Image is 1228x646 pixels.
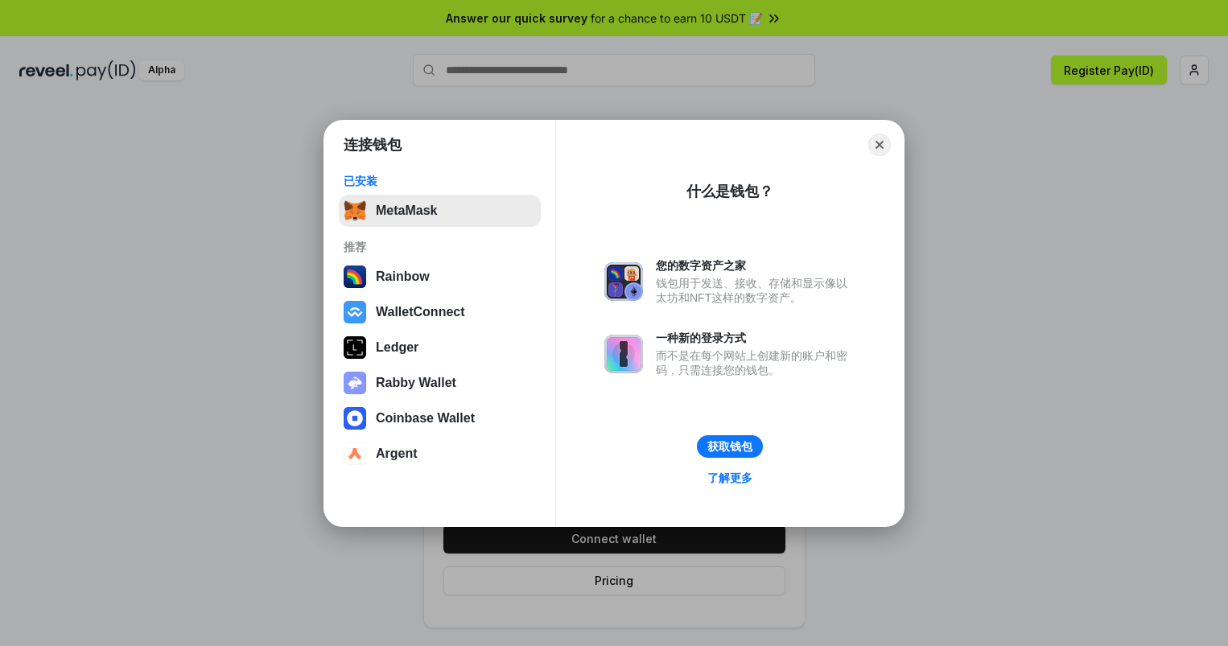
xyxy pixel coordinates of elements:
div: 已安装 [344,174,536,188]
img: svg+xml,%3Csvg%20xmlns%3D%22http%3A%2F%2Fwww.w3.org%2F2000%2Fsvg%22%20fill%3D%22none%22%20viewBox... [604,335,643,373]
div: 而不是在每个网站上创建新的账户和密码，只需连接您的钱包。 [656,348,855,377]
img: svg+xml,%3Csvg%20fill%3D%22none%22%20height%3D%2233%22%20viewBox%3D%220%200%2035%2033%22%20width%... [344,200,366,222]
div: 获取钱包 [707,439,752,454]
h1: 连接钱包 [344,135,402,154]
button: MetaMask [339,195,541,227]
div: 您的数字资产之家 [656,258,855,273]
img: svg+xml,%3Csvg%20width%3D%2228%22%20height%3D%2228%22%20viewBox%3D%220%200%2028%2028%22%20fill%3D... [344,301,366,323]
button: WalletConnect [339,296,541,328]
img: svg+xml,%3Csvg%20width%3D%22120%22%20height%3D%22120%22%20viewBox%3D%220%200%20120%20120%22%20fil... [344,265,366,288]
a: 了解更多 [698,467,762,488]
img: svg+xml,%3Csvg%20width%3D%2228%22%20height%3D%2228%22%20viewBox%3D%220%200%2028%2028%22%20fill%3D... [344,407,366,430]
div: MetaMask [376,204,437,218]
div: 什么是钱包？ [686,182,773,201]
button: Ledger [339,331,541,364]
div: 推荐 [344,240,536,254]
div: WalletConnect [376,305,465,319]
button: 获取钱包 [697,435,763,458]
img: svg+xml,%3Csvg%20xmlns%3D%22http%3A%2F%2Fwww.w3.org%2F2000%2Fsvg%22%20fill%3D%22none%22%20viewBox... [604,262,643,301]
button: Argent [339,438,541,470]
button: Rainbow [339,261,541,293]
div: Coinbase Wallet [376,411,475,426]
button: Rabby Wallet [339,367,541,399]
div: 一种新的登录方式 [656,331,855,345]
img: svg+xml,%3Csvg%20width%3D%2228%22%20height%3D%2228%22%20viewBox%3D%220%200%2028%2028%22%20fill%3D... [344,442,366,465]
div: Rainbow [376,270,430,284]
div: Ledger [376,340,418,355]
div: Argent [376,446,418,461]
div: Rabby Wallet [376,376,456,390]
div: 了解更多 [707,471,752,485]
button: Close [868,134,891,156]
button: Coinbase Wallet [339,402,541,434]
div: 钱包用于发送、接收、存储和显示像以太坊和NFT这样的数字资产。 [656,276,855,305]
img: svg+xml,%3Csvg%20xmlns%3D%22http%3A%2F%2Fwww.w3.org%2F2000%2Fsvg%22%20width%3D%2228%22%20height%3... [344,336,366,359]
img: svg+xml,%3Csvg%20xmlns%3D%22http%3A%2F%2Fwww.w3.org%2F2000%2Fsvg%22%20fill%3D%22none%22%20viewBox... [344,372,366,394]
